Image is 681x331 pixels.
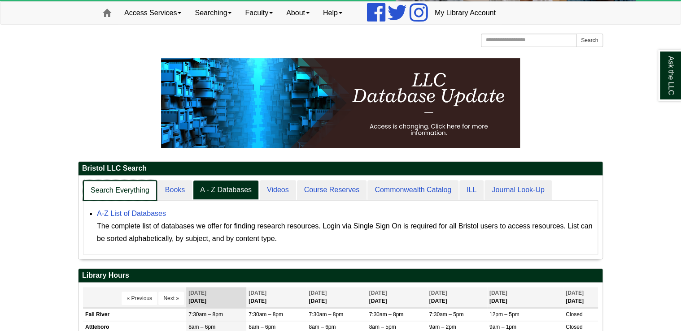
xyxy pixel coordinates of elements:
span: [DATE] [249,290,266,296]
span: [DATE] [188,290,206,296]
span: 7:30am – 8pm [369,311,403,318]
span: 9am – 1pm [489,324,516,330]
span: 12pm – 5pm [489,311,519,318]
h2: Bristol LLC Search [79,162,602,176]
span: 9am – 2pm [429,324,456,330]
span: Closed [566,311,582,318]
a: Videos [260,180,296,200]
th: [DATE] [427,287,487,307]
a: Course Reserves [297,180,367,200]
span: Closed [566,324,582,330]
a: Books [158,180,192,200]
div: The complete list of databases we offer for finding research resources. Login via Single Sign On ... [97,220,593,245]
button: Next » [158,292,184,305]
td: Fall River [83,308,186,321]
th: [DATE] [186,287,246,307]
th: [DATE] [246,287,306,307]
span: [DATE] [489,290,507,296]
span: 8am – 6pm [188,324,215,330]
a: Faculty [238,2,279,24]
a: Search Everything [83,180,157,201]
a: Commonwealth Catalog [367,180,458,200]
button: « Previous [122,292,157,305]
a: A-Z List of Databases [97,210,166,217]
span: [DATE] [566,290,584,296]
th: [DATE] [487,287,563,307]
th: [DATE] [306,287,367,307]
img: HTML tutorial [161,58,520,148]
button: Search [576,34,603,47]
a: About [279,2,316,24]
span: [DATE] [309,290,327,296]
a: Help [316,2,349,24]
span: [DATE] [369,290,387,296]
span: 7:30am – 8pm [249,311,283,318]
span: 8am – 6pm [249,324,275,330]
a: Journal Look-Up [485,180,551,200]
span: 8am – 5pm [369,324,396,330]
a: Searching [188,2,238,24]
th: [DATE] [367,287,427,307]
span: 7:30am – 8pm [188,311,223,318]
a: ILL [459,180,484,200]
th: [DATE] [563,287,598,307]
span: 7:30am – 8pm [309,311,343,318]
a: A - Z Databases [193,180,259,200]
a: My Library Account [428,2,502,24]
a: Access Services [118,2,188,24]
span: 7:30am – 5pm [429,311,464,318]
span: 8am – 6pm [309,324,336,330]
h2: Library Hours [79,269,602,283]
span: [DATE] [429,290,447,296]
